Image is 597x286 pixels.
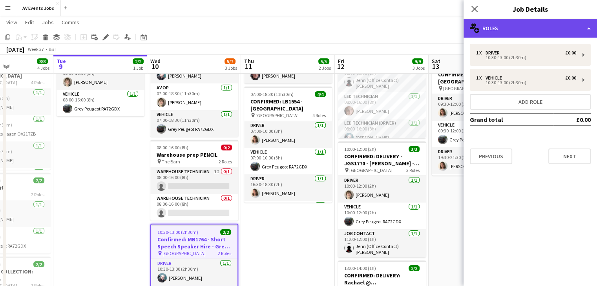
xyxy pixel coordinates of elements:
[57,63,144,90] app-card-role: LED Technician (Driver)1/108:00-16:00 (8h)[PERSON_NAME]
[432,58,440,65] span: Sat
[244,148,332,174] app-card-role: Vehicle1/107:00-10:00 (3h)Grey Peugeot RA72GDX
[338,63,426,92] app-card-role: Job contact1/108:00-09:00 (1h)Jenn (Office Contact) [PERSON_NAME]
[133,58,144,64] span: 2/2
[220,229,231,235] span: 2/2
[338,176,426,203] app-card-role: Driver1/110:00-12:00 (2h)[PERSON_NAME]
[486,75,505,81] div: Vehicle
[150,151,238,158] h3: Warehouse prep PENCIL
[432,147,520,174] app-card-role: Driver1/119:30-21:30 (2h)[PERSON_NAME]
[243,62,254,71] span: 11
[6,45,24,53] div: [DATE]
[58,17,82,27] a: Comms
[37,58,48,64] span: 8/8
[244,121,332,148] app-card-role: Driver1/107:00-10:00 (3h)[PERSON_NAME]
[22,17,37,27] a: Edit
[225,65,237,71] div: 3 Jobs
[57,90,144,116] app-card-role: Vehicle1/108:00-16:00 (8h)Grey Peugeot RA72GDX
[338,92,426,119] app-card-role: LED Technician1/108:00-16:00 (8h)[PERSON_NAME]
[337,62,344,71] span: 12
[250,91,294,97] span: 07:00-18:30 (11h30m)
[219,159,232,165] span: 2 Roles
[412,58,423,64] span: 9/9
[344,146,376,152] span: 10:00-12:00 (2h)
[3,17,20,27] a: View
[6,19,17,26] span: View
[470,94,591,110] button: Add role
[157,145,188,150] span: 08:00-16:00 (8h)
[244,98,332,112] h3: CONFIRMED: LB1554 - [GEOGRAPHIC_DATA]
[338,203,426,229] app-card-role: Vehicle1/110:00-12:00 (2h)Grey Peugeot RA72GDX
[338,58,344,65] span: Fri
[31,192,44,197] span: 2 Roles
[464,4,597,14] h3: Job Details
[413,65,425,71] div: 3 Jobs
[150,22,238,137] app-job-card: 07:00-18:30 (11h30m)3/3CONFIRMED: LB1359 - Green Park - Leaderfest [GEOGRAPHIC_DATA] - [GEOGRAPHI...
[62,19,79,26] span: Comms
[42,19,54,26] span: Jobs
[338,272,426,286] h3: CONFIRMED: DELIVERY: Rachael @ [GEOGRAPHIC_DATA]
[57,58,66,65] span: Tue
[406,167,420,173] span: 3 Roles
[470,113,553,126] td: Grand total
[150,140,238,221] app-job-card: 08:00-16:00 (8h)0/2Warehouse prep PENCIL The Barn2 RolesWarehouse Technician1I0/108:00-16:00 (8h)...
[476,75,486,81] div: 1 x
[151,259,237,286] app-card-role: Driver1/110:30-13:00 (2h30m)[PERSON_NAME]
[486,50,503,56] div: Driver
[432,71,520,85] h3: CONFIRMED: MB1687 - [GEOGRAPHIC_DATA] - Wedding [GEOGRAPHIC_DATA]
[157,229,198,235] span: 10:30-13:00 (2h30m)
[312,112,326,118] span: 4 Roles
[150,110,238,137] app-card-role: Vehicle1/107:00-18:30 (11h30m)Grey Peugeot RA72GDX
[565,50,576,56] div: £0.00
[470,148,512,164] button: Previous
[318,58,329,64] span: 5/5
[432,60,520,176] app-job-card: 09:30-21:30 (12h)4/4CONFIRMED: MB1687 - [GEOGRAPHIC_DATA] - Wedding [GEOGRAPHIC_DATA] [GEOGRAPHIC...
[409,265,420,271] span: 2/2
[432,94,520,121] app-card-role: Driver1/109:30-12:00 (2h30m)[PERSON_NAME]
[149,62,161,71] span: 10
[315,91,326,97] span: 4/4
[37,65,49,71] div: 4 Jobs
[49,46,57,52] div: BST
[256,112,299,118] span: [GEOGRAPHIC_DATA]
[33,177,44,183] span: 2/2
[443,85,486,91] span: [GEOGRAPHIC_DATA]
[338,153,426,167] h3: CONFIRMED: DELIVERY - JGS1770 - [PERSON_NAME] - Wedding event
[225,58,236,64] span: 5/7
[476,56,576,60] div: 10:30-13:00 (2h30m)
[338,229,426,258] app-card-role: Job contact1/111:00-12:00 (1h)Jenn (Office Contact) [PERSON_NAME]
[565,75,576,81] div: £0.00
[31,80,44,85] span: 4 Roles
[150,83,238,110] app-card-role: AV Op1/107:00-18:30 (11h30m)[PERSON_NAME]
[150,58,161,65] span: Wed
[33,261,44,267] span: 2/2
[221,145,232,150] span: 0/2
[162,159,180,165] span: The Barn
[55,62,66,71] span: 9
[39,17,57,27] a: Jobs
[409,146,420,152] span: 3/3
[218,250,231,256] span: 2 Roles
[244,87,332,203] app-job-card: 07:00-18:30 (11h30m)4/4CONFIRMED: LB1554 - [GEOGRAPHIC_DATA] [GEOGRAPHIC_DATA]4 RolesDriver1/107:...
[548,148,591,164] button: Next
[319,65,331,71] div: 2 Jobs
[338,22,426,138] app-job-card: Updated08:00-16:00 (8h)4/4CONFIRMED: BUILD DAY: JGS1767 - Human Regenerator - Firefly stand Busin...
[432,121,520,147] app-card-role: Vehicle1/109:30-12:00 (2h30m)Grey Peugeot RA72GDX
[16,0,61,16] button: AV Events Jobs
[464,19,597,38] div: Roles
[476,50,486,56] div: 1 x
[349,167,393,173] span: [GEOGRAPHIC_DATA]
[338,141,426,257] app-job-card: 10:00-12:00 (2h)3/3CONFIRMED: DELIVERY - JGS1770 - [PERSON_NAME] - Wedding event [GEOGRAPHIC_DATA...
[338,119,426,145] app-card-role: LED Technician (Driver)1/108:00-16:00 (8h)[PERSON_NAME]
[244,174,332,201] app-card-role: Driver1/116:30-18:30 (2h)[PERSON_NAME]
[25,19,34,26] span: Edit
[244,201,332,228] app-card-role: Vehicle1/1
[150,194,238,221] app-card-role: Warehouse Technician0/108:00-16:00 (8h)
[26,46,46,52] span: Week 37
[344,265,376,271] span: 13:00-14:00 (1h)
